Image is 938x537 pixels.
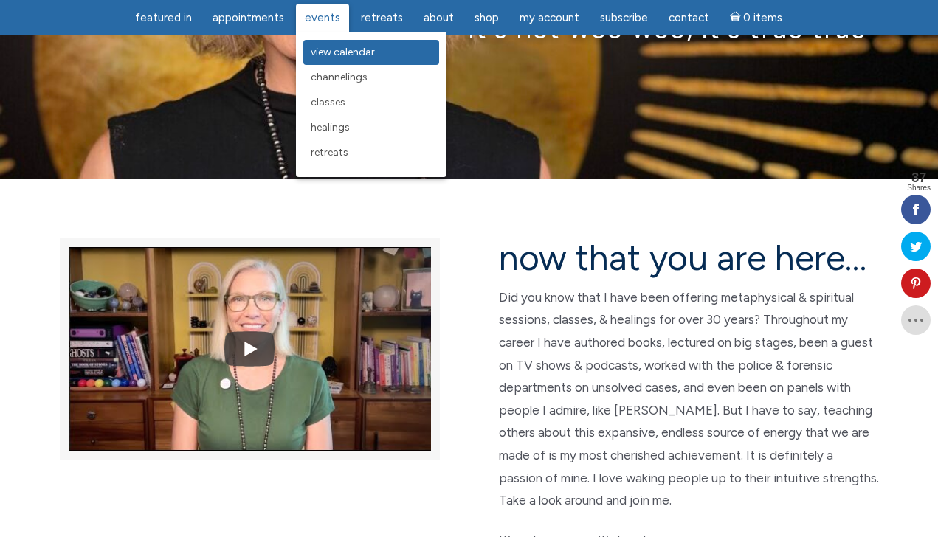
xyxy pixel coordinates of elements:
[303,140,439,165] a: Retreats
[907,171,931,184] span: 37
[669,11,709,24] span: Contact
[415,4,463,32] a: About
[499,238,879,277] h2: now that you are here…
[303,115,439,140] a: Healings
[520,11,579,24] span: My Account
[361,11,403,24] span: Retreats
[730,11,744,24] i: Cart
[311,96,345,108] span: Classes
[721,2,792,32] a: Cart0 items
[475,11,499,24] span: Shop
[311,71,368,83] span: Channelings
[303,65,439,90] a: Channelings
[311,121,350,134] span: Healings
[311,146,348,159] span: Retreats
[660,4,718,32] a: Contact
[296,4,349,32] a: Events
[305,11,340,24] span: Events
[311,46,375,58] span: View Calendar
[600,11,648,24] span: Subscribe
[424,11,454,24] span: About
[126,4,201,32] a: featured in
[591,4,657,32] a: Subscribe
[466,4,508,32] a: Shop
[499,286,879,512] p: Did you know that I have been offering metaphysical & spiritual sessions, classes, & healings for...
[213,11,284,24] span: Appointments
[511,4,588,32] a: My Account
[303,90,439,115] a: Classes
[204,4,293,32] a: Appointments
[303,40,439,65] a: View Calendar
[743,13,782,24] span: 0 items
[69,213,431,485] img: YouTube video
[135,11,192,24] span: featured in
[907,184,931,192] span: Shares
[352,4,412,32] a: Retreats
